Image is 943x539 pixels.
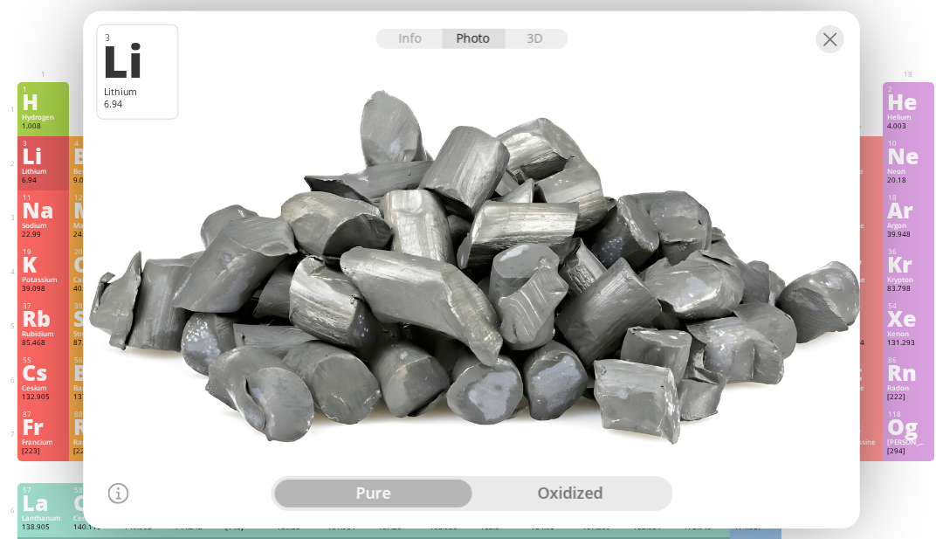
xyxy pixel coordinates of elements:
[73,167,115,176] div: Beryllium
[73,275,115,284] div: Calcium
[887,446,929,457] div: [294]
[888,356,929,364] div: 86
[888,247,929,256] div: 36
[887,308,929,328] div: Xe
[887,417,929,436] div: Og
[887,176,929,186] div: 20.18
[887,230,929,240] div: 39.948
[23,193,64,202] div: 11
[73,146,115,165] div: Be
[887,363,929,382] div: Rn
[22,384,64,392] div: Cesium
[22,493,64,512] div: La
[22,392,64,403] div: 132.905
[104,97,171,109] div: 6.94
[74,486,115,494] div: 58
[887,384,929,392] div: Radon
[74,301,115,310] div: 38
[22,338,64,349] div: 85.468
[22,167,64,176] div: Lithium
[888,301,929,310] div: 54
[22,221,64,230] div: Sodium
[73,329,115,338] div: Strontium
[22,113,64,121] div: Hydrogen
[73,514,115,522] div: Cerium
[23,486,64,494] div: 57
[22,514,64,522] div: Lanthanum
[22,417,64,436] div: Fr
[73,176,115,186] div: 9.012
[73,522,115,533] div: 140.116
[74,247,115,256] div: 20
[73,438,115,446] div: Radium
[887,284,929,294] div: 83.798
[73,284,115,294] div: 40.078
[73,363,115,382] div: Ba
[887,392,929,403] div: [222]
[22,200,64,219] div: Na
[22,363,64,382] div: Cs
[887,221,929,230] div: Argon
[22,92,64,111] div: H
[887,113,929,121] div: Helium
[73,446,115,457] div: [226]
[22,438,64,446] div: Francium
[274,480,471,508] div: pure
[887,338,929,349] div: 131.293
[74,410,115,418] div: 88
[22,176,64,186] div: 6.94
[73,338,115,349] div: 87.62
[73,417,115,436] div: Ra
[505,28,568,48] div: 3D
[74,139,115,148] div: 4
[102,38,169,82] div: Li
[23,139,64,148] div: 3
[23,301,64,310] div: 37
[22,275,64,284] div: Potassium
[22,230,64,240] div: 22.99
[22,446,64,457] div: [223]
[22,522,64,533] div: 138.905
[887,92,929,111] div: He
[22,254,64,273] div: K
[23,356,64,364] div: 55
[73,200,115,219] div: Mg
[888,85,929,93] div: 2
[471,480,669,508] div: oxidized
[73,230,115,240] div: 24.305
[73,493,115,512] div: Ce
[22,308,64,328] div: Rb
[74,193,115,202] div: 12
[23,410,64,418] div: 87
[73,221,115,230] div: Magnesium
[887,167,929,176] div: Neon
[375,28,443,48] div: Info
[22,284,64,294] div: 39.098
[887,254,929,273] div: Kr
[887,121,929,132] div: 4.003
[887,200,929,219] div: Ar
[888,193,929,202] div: 18
[887,329,929,338] div: Xenon
[22,329,64,338] div: Rubidium
[23,247,64,256] div: 19
[887,275,929,284] div: Krypton
[73,392,115,403] div: 137.327
[73,254,115,273] div: Ca
[23,85,64,93] div: 1
[887,438,929,446] div: [PERSON_NAME]
[74,356,115,364] div: 56
[888,410,929,418] div: 118
[73,308,115,328] div: Sr
[13,22,939,52] h1: Talbica. Interactive chemistry
[888,139,929,148] div: 10
[887,146,929,165] div: Ne
[22,121,64,132] div: 1.008
[22,146,64,165] div: Li
[73,384,115,392] div: Barium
